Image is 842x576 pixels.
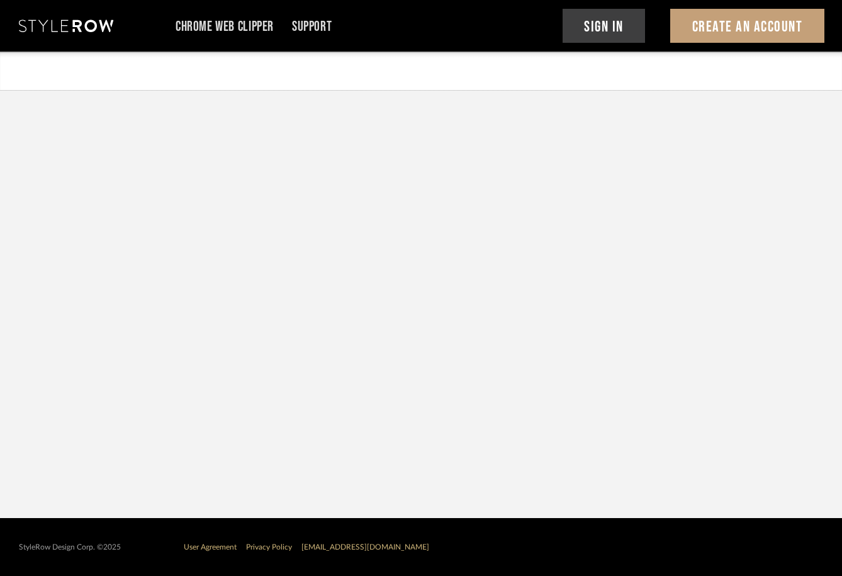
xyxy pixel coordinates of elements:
a: Chrome Web Clipper [176,21,274,32]
a: Support [292,21,332,32]
button: Create An Account [670,9,824,43]
button: Sign In [563,9,646,43]
a: User Agreement [184,543,237,551]
a: [EMAIL_ADDRESS][DOMAIN_NAME] [301,543,429,551]
a: Privacy Policy [246,543,292,551]
div: StyleRow Design Corp. ©2025 [19,543,121,552]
